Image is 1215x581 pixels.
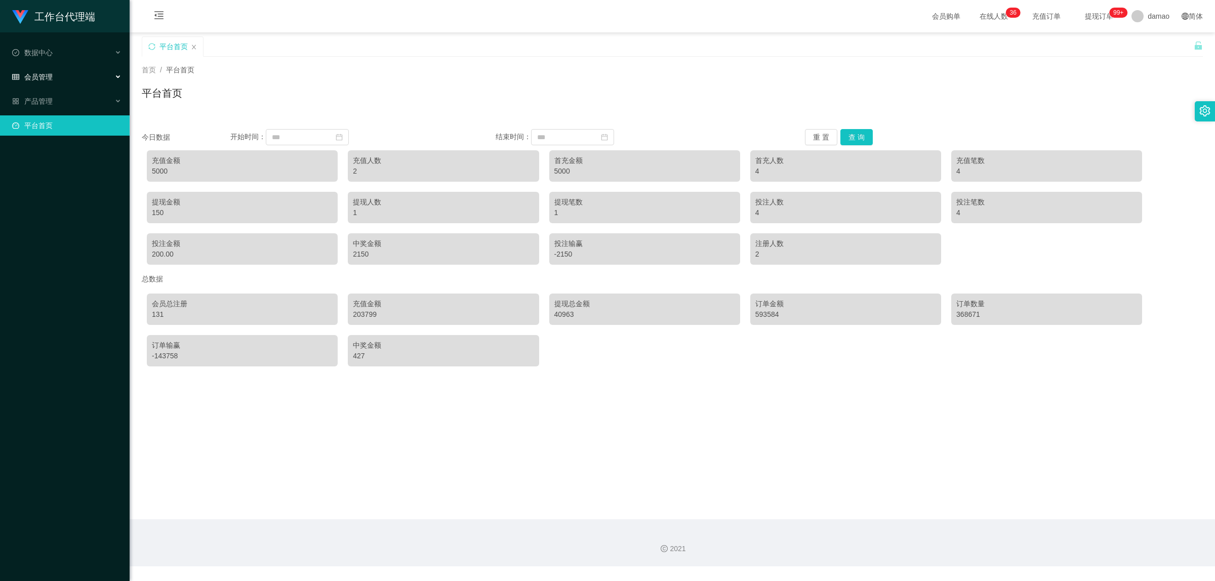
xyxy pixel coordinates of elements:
[12,115,121,136] a: 图标: dashboard平台首页
[956,155,1137,166] div: 充值笔数
[336,134,343,141] i: 图标: calendar
[138,544,1207,554] div: 2021
[152,351,333,361] div: -143758
[1027,13,1066,20] span: 充值订单
[805,129,837,145] button: 重 置
[152,197,333,207] div: 提现金额
[159,37,188,56] div: 平台首页
[152,249,333,260] div: 200.00
[353,309,534,320] div: 203799
[956,197,1137,207] div: 投注笔数
[1080,13,1118,20] span: 提现订单
[755,207,936,218] div: 4
[34,1,95,33] h1: 工作台代理端
[554,207,735,218] div: 1
[956,207,1137,218] div: 4
[191,44,197,50] i: 图标: close
[956,299,1137,309] div: 订单数量
[152,207,333,218] div: 150
[12,97,53,105] span: 产品管理
[152,166,333,177] div: 5000
[142,132,230,143] div: 今日数据
[975,13,1013,20] span: 在线人数
[1013,8,1017,18] p: 6
[12,73,53,81] span: 会员管理
[554,238,735,249] div: 投注输赢
[353,299,534,309] div: 充值金额
[496,133,531,141] span: 结束时间：
[840,129,873,145] button: 查 询
[661,545,668,552] i: 图标: copyright
[12,49,53,57] span: 数据中心
[1182,13,1189,20] i: 图标: global
[1194,41,1203,50] i: 图标: unlock
[353,155,534,166] div: 充值人数
[1109,8,1127,18] sup: 1030
[353,238,534,249] div: 中奖金额
[755,166,936,177] div: 4
[554,155,735,166] div: 首充金额
[152,155,333,166] div: 充值金额
[1199,105,1210,116] i: 图标: setting
[554,299,735,309] div: 提现总金额
[755,155,936,166] div: 首充人数
[12,12,95,20] a: 工作台代理端
[230,133,266,141] span: 开始时间：
[755,309,936,320] div: 593584
[554,249,735,260] div: -2150
[353,207,534,218] div: 1
[956,309,1137,320] div: 368671
[755,249,936,260] div: 2
[353,340,534,351] div: 中奖金额
[353,166,534,177] div: 2
[1010,8,1014,18] p: 3
[166,66,194,74] span: 平台首页
[353,249,534,260] div: 2150
[956,166,1137,177] div: 4
[353,197,534,207] div: 提现人数
[152,309,333,320] div: 131
[554,309,735,320] div: 40963
[152,299,333,309] div: 会员总注册
[12,10,28,24] img: logo.9652507e.png
[142,1,176,33] i: 图标: menu-fold
[148,43,155,50] i: 图标: sync
[142,86,182,101] h1: 平台首页
[160,66,162,74] span: /
[152,340,333,351] div: 订单输赢
[755,238,936,249] div: 注册人数
[554,166,735,177] div: 5000
[12,98,19,105] i: 图标: appstore-o
[601,134,608,141] i: 图标: calendar
[1006,8,1021,18] sup: 36
[755,197,936,207] div: 投注人数
[142,270,1203,288] div: 总数据
[142,66,156,74] span: 首页
[12,73,19,80] i: 图标: table
[353,351,534,361] div: 427
[755,299,936,309] div: 订单金额
[554,197,735,207] div: 提现笔数
[152,238,333,249] div: 投注金额
[12,49,19,56] i: 图标: check-circle-o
